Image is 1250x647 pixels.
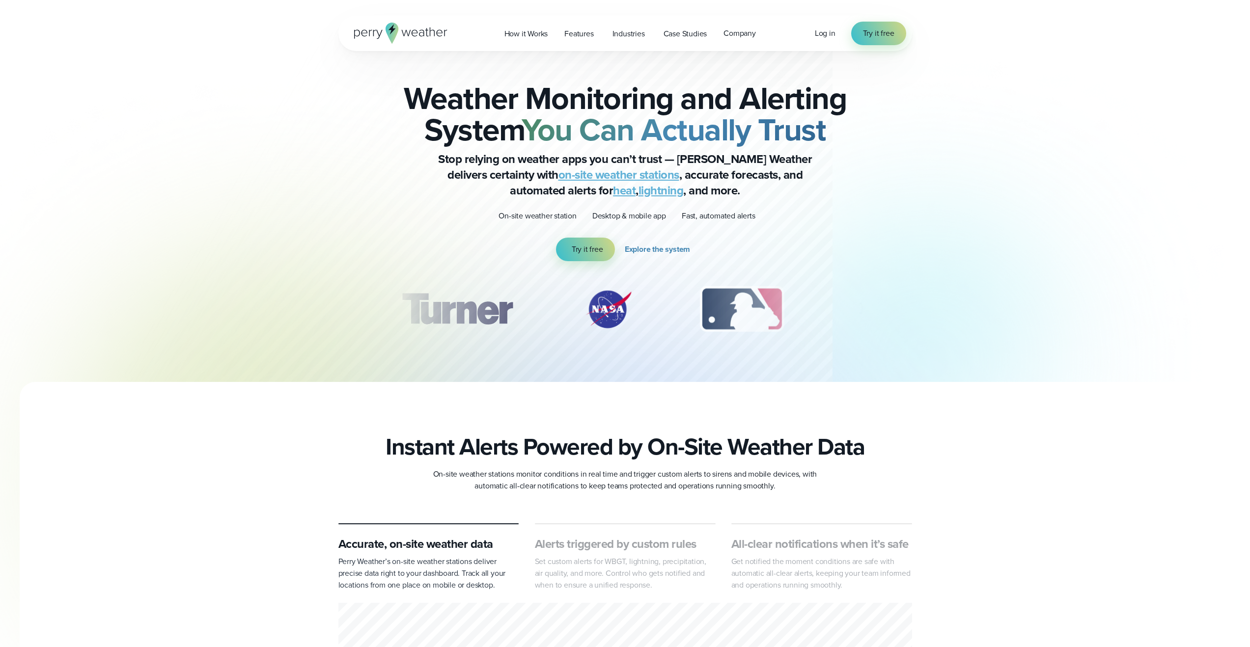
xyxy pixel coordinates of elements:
[841,285,919,334] div: 4 of 12
[690,285,794,334] img: MLB.svg
[564,28,593,40] span: Features
[815,27,835,39] a: Log in
[690,285,794,334] div: 3 of 12
[387,285,527,334] img: Turner-Construction_1.svg
[558,166,679,184] a: on-site weather stations
[682,210,755,222] p: Fast, automated alerts
[572,243,603,255] span: Try it free
[613,182,636,199] a: heat
[522,107,826,153] strong: You Can Actually Trust
[535,536,716,552] h3: Alerts triggered by custom rules
[731,536,912,552] h3: All-clear notifications when it’s safe
[574,285,643,334] img: NASA.svg
[625,243,690,255] span: Explore the system
[504,28,548,40] span: How it Works
[592,210,666,222] p: Desktop & mobile app
[429,151,822,198] p: Stop relying on weather apps you can’t trust — [PERSON_NAME] Weather delivers certainty with , ac...
[556,238,615,261] a: Try it free
[851,22,906,45] a: Try it free
[429,468,822,492] p: On-site weather stations monitor conditions in real time and trigger custom alerts to sirens and ...
[664,28,707,40] span: Case Studies
[731,556,912,591] p: Get notified the moment conditions are safe with automatic all-clear alerts, keeping your team in...
[387,285,527,334] div: 1 of 12
[625,238,694,261] a: Explore the system
[612,28,645,40] span: Industries
[338,536,519,552] h3: Accurate, on-site weather data
[499,210,576,222] p: On-site weather station
[496,24,556,44] a: How it Works
[535,556,716,591] p: Set custom alerts for WBGT, lightning, precipitation, air quality, and more. Control who gets not...
[841,285,919,334] img: PGA.svg
[388,82,863,145] h2: Weather Monitoring and Alerting System
[386,433,864,460] h2: Instant Alerts Powered by On-Site Weather Data
[574,285,643,334] div: 2 of 12
[723,27,756,39] span: Company
[863,27,894,39] span: Try it free
[388,285,863,339] div: slideshow
[639,182,684,199] a: lightning
[655,24,716,44] a: Case Studies
[338,556,519,591] p: Perry Weather’s on-site weather stations deliver precise data right to your dashboard. Track all ...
